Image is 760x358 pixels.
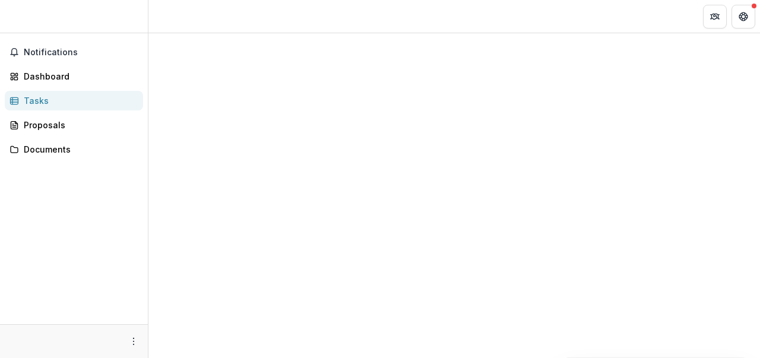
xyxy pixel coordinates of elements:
a: Proposals [5,115,143,135]
button: More [126,334,141,349]
button: Partners [703,5,727,28]
div: Dashboard [24,70,134,83]
div: Tasks [24,94,134,107]
div: Proposals [24,119,134,131]
a: Dashboard [5,66,143,86]
button: Notifications [5,43,143,62]
div: Documents [24,143,134,156]
button: Get Help [731,5,755,28]
span: Notifications [24,47,138,58]
a: Documents [5,140,143,159]
a: Tasks [5,91,143,110]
